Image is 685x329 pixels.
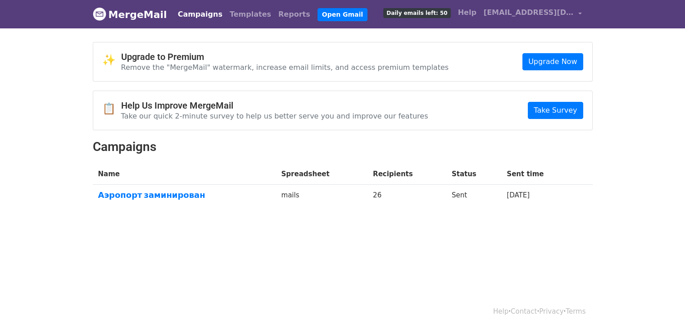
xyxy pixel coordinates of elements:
td: mails [276,185,368,209]
a: Help [493,307,508,315]
p: Take our quick 2-minute survey to help us better serve you and improve our features [121,111,428,121]
a: MergeMail [93,5,167,24]
h4: Upgrade to Premium [121,51,449,62]
p: Remove the "MergeMail" watermark, increase email limits, and access premium templates [121,63,449,72]
a: Privacy [539,307,563,315]
h4: Help Us Improve MergeMail [121,100,428,111]
span: 📋 [102,102,121,115]
th: Status [446,164,501,185]
span: ✨ [102,54,121,67]
a: [DATE] [507,191,530,199]
a: [EMAIL_ADDRESS][DOMAIN_NAME] [480,4,585,25]
span: [EMAIL_ADDRESS][DOMAIN_NAME] [484,7,574,18]
td: Sent [446,185,501,209]
span: Daily emails left: 50 [383,8,450,18]
img: MergeMail logo [93,7,106,21]
a: Reports [275,5,314,23]
a: Terms [566,307,585,315]
a: Take Survey [528,102,583,119]
th: Sent time [501,164,576,185]
a: Campaigns [174,5,226,23]
td: 26 [367,185,446,209]
a: Templates [226,5,275,23]
a: Аэропорт заминирован [98,190,271,200]
th: Name [93,164,276,185]
a: Upgrade Now [522,53,583,70]
th: Spreadsheet [276,164,368,185]
h2: Campaigns [93,139,593,155]
a: Open Gmail [318,8,367,21]
a: Help [454,4,480,22]
th: Recipients [367,164,446,185]
a: Daily emails left: 50 [380,4,454,22]
a: Contact [511,307,537,315]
